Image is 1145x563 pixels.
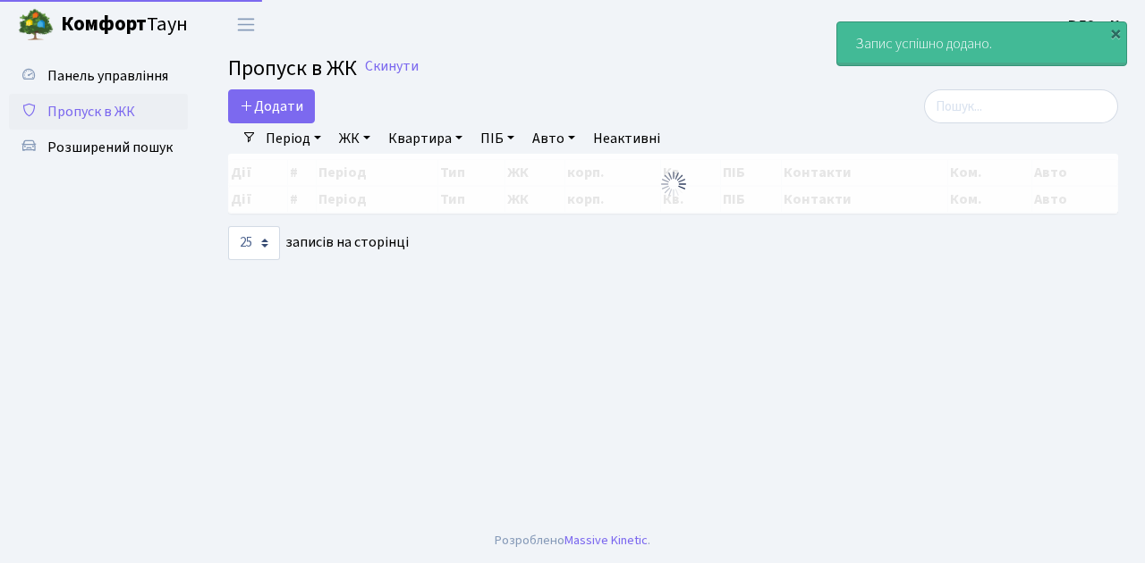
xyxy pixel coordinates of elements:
a: ПІБ [473,123,522,154]
a: Додати [228,89,315,123]
a: Пропуск в ЖК [9,94,188,130]
a: Скинути [365,58,419,75]
a: Період [259,123,328,154]
span: Пропуск в ЖК [47,102,135,122]
span: Таун [61,10,188,40]
a: Неактивні [586,123,667,154]
b: Комфорт [61,10,147,38]
select: записів на сторінці [228,226,280,260]
a: ВЛ2 -. К. [1068,14,1124,36]
div: × [1107,24,1124,42]
a: ЖК [332,123,377,154]
label: записів на сторінці [228,226,409,260]
span: Панель управління [47,66,168,86]
span: Додати [240,97,303,116]
a: Панель управління [9,58,188,94]
div: Розроблено . [495,531,650,550]
a: Квартира [381,123,470,154]
img: logo.png [18,7,54,43]
a: Massive Kinetic [564,531,648,550]
span: Пропуск в ЖК [228,53,357,84]
b: ВЛ2 -. К. [1068,15,1124,35]
a: Розширений пошук [9,130,188,165]
a: Авто [525,123,582,154]
input: Пошук... [924,89,1118,123]
span: Розширений пошук [47,138,173,157]
button: Переключити навігацію [224,10,268,39]
div: Запис успішно додано. [837,22,1126,65]
img: Обробка... [659,170,688,198]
